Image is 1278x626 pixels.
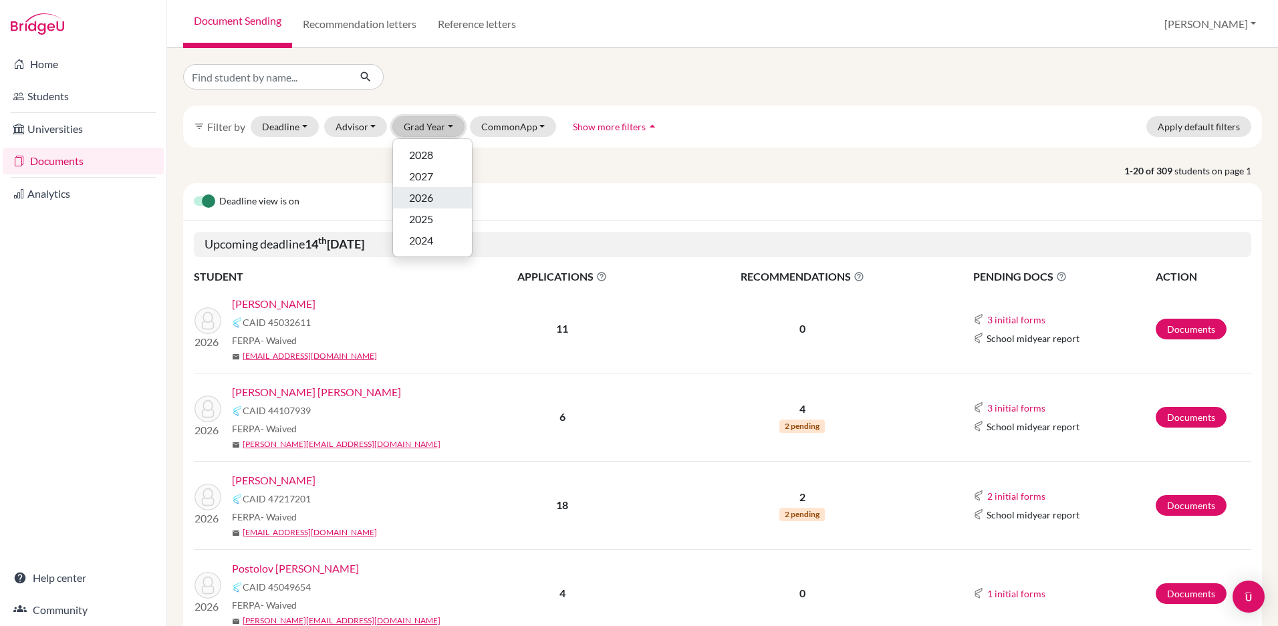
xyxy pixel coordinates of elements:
h5: Upcoming deadline [194,232,1251,257]
strong: 1-20 of 309 [1124,164,1174,178]
button: 3 initial forms [987,312,1046,327]
span: - Waived [261,335,297,346]
span: mail [232,441,240,449]
a: [EMAIL_ADDRESS][DOMAIN_NAME] [243,526,377,538]
button: 2024 [393,230,472,251]
span: mail [232,529,240,537]
a: Documents [1156,495,1227,516]
span: 2026 [409,190,433,206]
span: - Waived [261,511,297,522]
a: Postolov [PERSON_NAME] [232,561,359,577]
span: 2 pending [779,508,825,521]
button: 2027 [393,166,472,187]
img: Common App logo [973,588,984,599]
button: 2025 [393,208,472,230]
a: [PERSON_NAME][EMAIL_ADDRESS][DOMAIN_NAME] [243,438,440,450]
button: Advisor [324,116,388,137]
span: 2025 [409,211,433,227]
a: Analytics [3,180,164,207]
th: ACTION [1155,268,1251,285]
p: 2026 [195,510,221,526]
span: CAID 45032611 [243,315,311,329]
img: Common App logo [973,333,984,343]
span: 2028 [409,147,433,163]
sup: th [318,235,327,246]
i: filter_list [194,121,205,132]
span: 2027 [409,168,433,184]
button: Show more filtersarrow_drop_up [561,116,670,137]
span: - Waived [261,599,297,611]
img: Common App logo [973,314,984,325]
b: 4 [559,587,565,599]
span: mail [232,617,240,625]
th: STUDENT [194,268,461,285]
img: Common App logo [973,402,984,413]
button: Deadline [251,116,319,137]
a: Documents [1156,319,1227,339]
span: CAID 45049654 [243,580,311,594]
img: Common App logo [973,509,984,520]
b: 11 [556,322,568,335]
div: Open Intercom Messenger [1233,581,1265,613]
span: PENDING DOCS [973,269,1154,285]
div: Grad Year [392,138,473,257]
span: FERPA [232,422,297,436]
span: Deadline view is on [219,194,299,210]
span: CAID 47217201 [243,492,311,506]
span: School midyear report [987,331,1079,345]
a: [PERSON_NAME] [PERSON_NAME] [232,384,401,400]
p: 2026 [195,422,221,438]
p: 2 [664,489,940,505]
button: CommonApp [470,116,557,137]
p: 2026 [195,334,221,350]
a: Home [3,51,164,77]
button: 1 initial forms [987,586,1046,601]
img: Bridge-U [11,13,64,35]
span: students on page 1 [1174,164,1262,178]
img: Common App logo [232,582,243,593]
button: Apply default filters [1146,116,1251,137]
button: 2028 [393,144,472,166]
a: [PERSON_NAME] [232,472,315,488]
a: Help center [3,565,164,591]
span: - Waived [261,423,297,434]
span: School midyear report [987,420,1079,434]
img: Common App logo [973,490,984,501]
a: Community [3,597,164,623]
a: [EMAIL_ADDRESS][DOMAIN_NAME] [243,350,377,362]
img: Common App logo [232,406,243,416]
span: APPLICATIONS [462,269,662,285]
button: 2 initial forms [987,488,1046,504]
button: 2026 [393,187,472,208]
span: RECOMMENDATIONS [664,269,940,285]
p: 2026 [195,599,221,615]
a: Students [3,83,164,110]
button: Grad Year [392,116,465,137]
span: 2 pending [779,420,825,433]
span: Show more filters [573,121,646,132]
img: Curry, Owen [195,307,221,334]
a: Documents [1156,583,1227,604]
a: Documents [1156,407,1227,428]
i: arrow_drop_up [646,120,659,133]
b: 18 [556,498,568,511]
span: FERPA [232,333,297,347]
p: 4 [664,401,940,417]
span: 2024 [409,232,433,249]
span: CAID 44107939 [243,404,311,418]
span: School midyear report [987,508,1079,522]
span: FERPA [232,598,297,612]
span: Filter by [207,120,245,133]
img: Pérez Manco, Dimitri [195,396,221,422]
img: Postolov Gil, Felipe [195,572,221,599]
a: [PERSON_NAME] [232,296,315,312]
img: Piskulich, Alejandro [195,484,221,510]
span: FERPA [232,510,297,524]
b: 6 [559,410,565,423]
img: Common App logo [232,317,243,328]
p: 0 [664,585,940,601]
input: Find student by name... [183,64,349,90]
img: Common App logo [232,494,243,504]
a: Documents [3,148,164,174]
img: Common App logo [973,421,984,432]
